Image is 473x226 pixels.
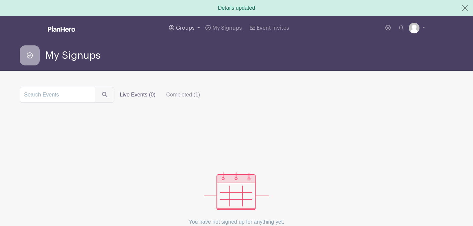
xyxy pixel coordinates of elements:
a: My Signups [203,16,244,40]
img: events_empty-56550af544ae17c43cc50f3ebafa394433d06d5f1891c01edc4b5d1d59cfda54.svg [204,172,269,210]
input: Search Events [20,87,95,103]
span: Groups [176,25,195,31]
a: Groups [166,16,203,40]
span: My Signups [45,50,100,61]
img: logo_white-6c42ec7e38ccf1d336a20a19083b03d10ae64f83f12c07503d8b9e83406b4c7d.svg [48,26,75,32]
a: Event Invites [247,16,292,40]
span: My Signups [212,25,242,31]
img: default-ce2991bfa6775e67f084385cd625a349d9dcbb7a52a09fb2fda1e96e2d18dcdb.png [409,23,419,33]
label: Live Events (0) [114,88,161,101]
div: filters [114,88,205,101]
span: Event Invites [257,25,289,31]
label: Completed (1) [161,88,205,101]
